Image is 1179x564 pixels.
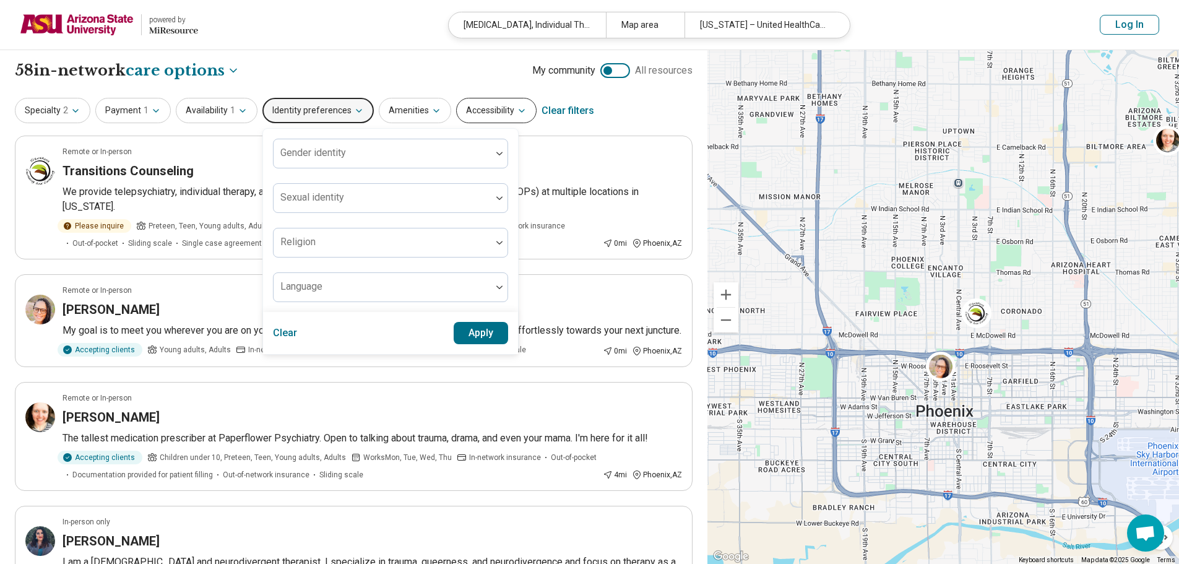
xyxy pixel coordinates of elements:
button: Availability1 [176,98,257,123]
p: Remote or In-person [63,285,132,296]
h3: Transitions Counseling [63,162,194,180]
h3: [PERSON_NAME] [63,301,160,318]
label: Language [280,280,322,292]
div: powered by [149,14,198,25]
button: Identity preferences [262,98,374,123]
button: Amenities [379,98,451,123]
div: [MEDICAL_DATA], Individual Therapy [449,12,606,38]
p: The tallest medication prescriber at Paperflower Psychiatry. Open to talking about trauma, drama,... [63,431,682,446]
label: Religion [280,236,316,248]
div: [US_STATE] – United HealthCare Student Resources [685,12,842,38]
button: Clear [273,322,298,344]
a: Terms [1157,557,1175,563]
button: Apply [454,322,509,344]
button: Specialty2 [15,98,90,123]
div: Clear filters [542,96,594,126]
button: Zoom in [714,282,738,307]
div: Phoenix , AZ [632,469,682,480]
div: Map area [606,12,685,38]
span: 1 [144,104,149,117]
span: In-network insurance [469,452,541,463]
span: Out-of-pocket [72,238,118,249]
p: My goal is to meet you wherever you are on your life's journey and assist you in moving seamlessl... [63,323,682,338]
div: Please inquire [58,219,131,233]
span: 1 [230,104,235,117]
img: Arizona State University [20,10,134,40]
span: Single case agreement [182,238,262,249]
span: Preteen, Teen, Young adults, Adults, Seniors (65 or older) [149,220,343,232]
span: care options [126,60,225,81]
div: Phoenix , AZ [632,345,682,357]
span: Works Mon, Tue, Wed, Thu [363,452,452,463]
div: Accepting clients [58,451,142,464]
p: In-person only [63,516,110,527]
span: All resources [635,63,693,78]
span: In-network insurance [248,344,320,355]
div: 0 mi [603,345,627,357]
h1: 58 in-network [15,60,240,81]
span: Out-of-network insurance [223,469,309,480]
label: Sexual identity [280,191,344,203]
span: Out-of-pocket [551,452,597,463]
h3: [PERSON_NAME] [63,532,160,550]
div: 4 mi [603,469,627,480]
span: In-network insurance [493,220,565,232]
a: Open chat [1127,514,1164,552]
button: Payment1 [95,98,171,123]
a: Arizona State Universitypowered by [20,10,198,40]
p: Remote or In-person [63,146,132,157]
button: Zoom out [714,308,738,332]
p: Remote or In-person [63,393,132,404]
div: Phoenix , AZ [632,238,682,249]
button: Care options [126,60,240,81]
label: Gender identity [280,147,346,158]
span: 2 [63,104,68,117]
h3: [PERSON_NAME] [63,409,160,426]
button: Log In [1100,15,1159,35]
span: My community [532,63,595,78]
div: 0 mi [603,238,627,249]
span: Map data ©2025 Google [1081,557,1150,563]
p: We provide telepsychiatry, individual therapy, and specialty mental health intensive outpatient p... [63,184,682,214]
span: Children under 10, Preteen, Teen, Young adults, Adults [160,452,346,463]
div: Accepting clients [58,343,142,357]
button: Accessibility [456,98,537,123]
span: Young adults, Adults [160,344,231,355]
span: Sliding scale [128,238,172,249]
span: Sliding scale [319,469,363,480]
span: Documentation provided for patient filling [72,469,213,480]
